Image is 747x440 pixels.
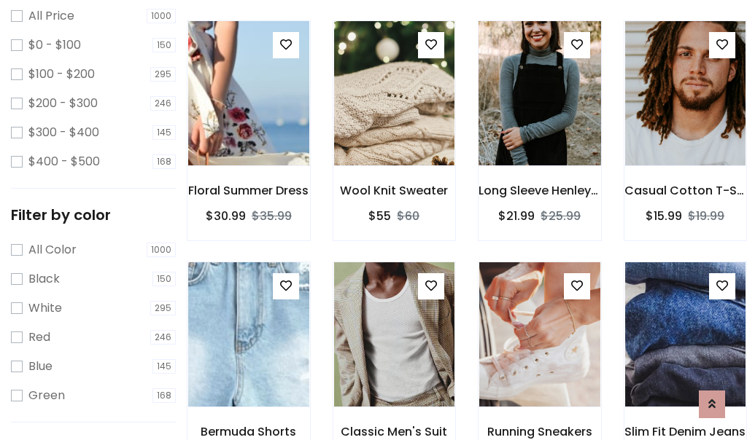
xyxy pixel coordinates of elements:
span: 295 [150,67,176,82]
span: 150 [152,38,176,52]
label: $300 - $400 [28,124,99,141]
h6: $21.99 [498,209,535,223]
span: 168 [152,388,176,403]
label: Blue [28,358,53,375]
span: 1000 [147,9,176,23]
h5: Filter by color [11,206,176,224]
label: Black [28,270,60,288]
label: All Color [28,241,77,259]
span: 145 [152,125,176,140]
h6: Slim Fit Denim Jeans [624,425,747,439]
span: 295 [150,301,176,315]
label: White [28,299,62,317]
h6: $55 [368,209,391,223]
label: $0 - $100 [28,36,81,54]
h6: Running Sneakers [479,425,601,439]
h6: Floral Summer Dress [187,184,310,197]
h6: Classic Men's Suit [333,425,456,439]
span: 145 [152,359,176,374]
h6: Wool Knit Sweater [333,184,456,197]
del: $60 [397,208,419,224]
span: 1000 [147,243,176,257]
del: $25.99 [541,208,581,224]
del: $19.99 [688,208,724,224]
h6: $15.99 [646,209,682,223]
h6: $30.99 [206,209,246,223]
label: All Price [28,7,74,25]
del: $35.99 [252,208,292,224]
label: Red [28,329,50,346]
h6: Long Sleeve Henley T-Shirt [479,184,601,197]
span: 150 [152,272,176,286]
label: $100 - $200 [28,66,95,83]
span: 246 [150,96,176,111]
label: $200 - $300 [28,95,98,112]
h6: Bermuda Shorts [187,425,310,439]
span: 168 [152,154,176,169]
label: Green [28,387,65,404]
span: 246 [150,330,176,345]
label: $400 - $500 [28,153,100,170]
h6: Casual Cotton T-Shirt [624,184,747,197]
